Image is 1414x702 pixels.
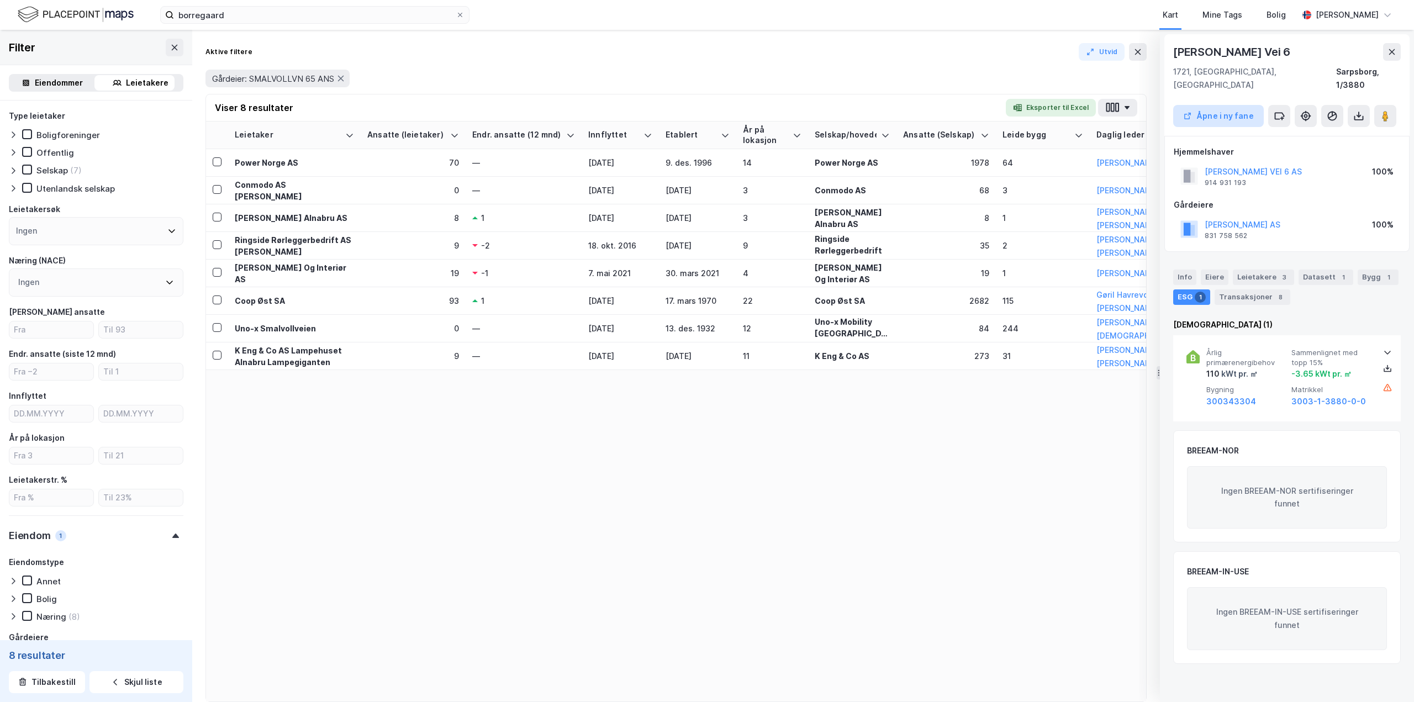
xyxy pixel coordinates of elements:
div: Eiere [1201,270,1228,285]
div: Ingen BREEAM-NOR sertifiseringer funnet [1187,466,1387,529]
div: BREEAM-NOR [1187,444,1239,457]
div: 22 [743,295,801,307]
div: Transaksjoner [1215,289,1290,305]
div: Power Norge AS [815,157,890,168]
div: Ingen [16,224,37,237]
div: K Eng & Co AS [815,350,890,362]
div: Endr. ansatte (siste 12 mnd) [9,347,116,361]
input: Søk på adresse, matrikkel, gårdeiere, leietakere eller personer [174,7,456,23]
div: Ansatte (Selskap) [903,130,976,140]
div: 35 [903,240,989,251]
div: (7) [70,165,82,176]
div: 8 [903,212,989,224]
div: Viser 8 resultater [215,101,293,114]
span: Gårdeier: SMALVOLLVN 65 ANS [212,73,334,84]
div: 914 931 193 [1205,178,1246,187]
div: Leietakersøk [9,203,60,216]
span: Matrikkel [1291,385,1372,394]
div: 1 [1003,267,1083,279]
div: 1 [481,295,484,307]
div: 8 resultater [9,649,183,662]
div: 70 [367,157,459,168]
button: 300343304 [1206,395,1256,408]
div: [DATE] [666,350,730,362]
button: Åpne i ny fane [1173,105,1264,127]
div: 110 [1206,367,1258,381]
div: [DEMOGRAPHIC_DATA] (1) [1173,318,1401,331]
button: Eksporter til Excel [1006,99,1096,117]
span: Sammenlignet med topp 15% [1291,348,1372,367]
div: 84 [903,323,989,334]
div: 2682 [903,295,989,307]
div: 19 [903,267,989,279]
div: Bygg [1358,270,1399,285]
div: 11 [743,350,801,362]
div: 8 [1275,292,1286,303]
div: Bolig [36,594,57,604]
div: [DATE] [588,323,652,334]
div: 831 758 562 [1205,231,1247,240]
div: [PERSON_NAME] Vei 6 [1173,43,1292,61]
div: Eiendom [9,529,51,542]
div: Power Norge AS [235,157,354,168]
div: — [472,184,575,196]
div: Selskap/hovedenhet [815,130,877,140]
div: 273 [903,350,989,362]
div: 9 [367,240,459,251]
div: Kontrollprogram for chat [1359,649,1414,702]
img: logo.f888ab2527a4732fd821a326f86c7f29.svg [18,5,134,24]
input: Fra % [9,489,93,506]
div: Datasett [1299,270,1353,285]
div: Ringside Rørleggerbedrift AS [815,233,890,268]
div: -2 [481,240,490,251]
div: (8) [68,611,80,622]
div: 68 [903,184,989,196]
div: Hjemmelshaver [1174,145,1400,159]
div: 9 [743,240,801,251]
input: Fra [9,321,93,338]
div: 9. des. 1996 [666,157,730,168]
div: År på lokasjon [9,431,65,445]
div: 31 [1003,350,1083,362]
div: 115 [1003,295,1083,307]
div: Filter [9,39,35,56]
button: 3003-1-3880-0-0 [1291,395,1366,408]
div: Boligforeninger [36,130,100,140]
div: Coop Øst SA [235,295,354,307]
div: 14 [743,157,801,168]
div: 18. okt. 2016 [588,240,652,251]
input: Fra −2 [9,363,93,380]
div: 93 [367,295,459,307]
div: 2 [1003,240,1083,251]
button: Skjul liste [89,671,183,693]
div: Leide bygg [1003,130,1070,140]
input: Til 1 [99,363,183,380]
span: Bygning [1206,385,1287,394]
div: [DATE] [588,157,652,168]
div: Leietaker [235,130,341,140]
button: Utvid [1079,43,1125,61]
div: Aktive filtere [205,47,252,56]
div: 1 [1003,212,1083,224]
div: [DATE] [588,350,652,362]
div: Ringside Rørleggerbedrift AS [PERSON_NAME] [235,234,354,257]
div: Endr. ansatte (12 mnd) [472,130,562,140]
div: Conmodo AS [PERSON_NAME] [235,179,354,202]
div: Uno-x Smalvollveien [235,323,354,334]
div: Næring (NACE) [9,254,66,267]
div: 19 [367,267,459,279]
div: Offentlig [36,147,74,158]
div: Daglig leder [1096,130,1147,140]
input: Til 21 [99,447,183,464]
div: 30. mars 2021 [666,267,730,279]
div: 1 [55,530,66,541]
div: BREEAM-IN-USE [1187,565,1249,578]
input: DD.MM.YYYY [99,405,183,422]
div: 1 [481,212,484,224]
button: Tilbakestill [9,671,85,693]
div: 9 [367,350,459,362]
div: kWt pr. ㎡ [1220,367,1258,381]
div: [PERSON_NAME] Og Interiør AS [815,262,890,285]
div: [DATE] [666,184,730,196]
div: [PERSON_NAME] Alnabru AS [815,207,890,230]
